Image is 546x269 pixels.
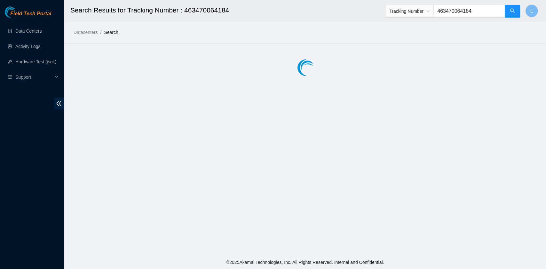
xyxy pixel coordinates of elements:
span: / [100,30,101,35]
span: Field Tech Portal [10,11,51,17]
button: L [525,4,538,17]
a: Search [104,30,118,35]
footer: © 2025 Akamai Technologies, Inc. All Rights Reserved. Internal and Confidential. [64,256,546,269]
span: search [510,8,515,14]
a: Data Centers [15,28,42,34]
input: Enter text here... [433,5,505,18]
a: Akamai TechnologiesField Tech Portal [5,12,51,20]
span: Tracking Number [389,6,430,16]
span: L [530,7,533,15]
img: Akamai Technologies [5,6,32,18]
a: Activity Logs [15,44,41,49]
a: Hardware Test (isok) [15,59,56,64]
span: Support [15,71,53,83]
a: Datacenters [74,30,98,35]
button: search [505,5,520,18]
span: read [8,75,12,79]
span: double-left [54,98,64,109]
